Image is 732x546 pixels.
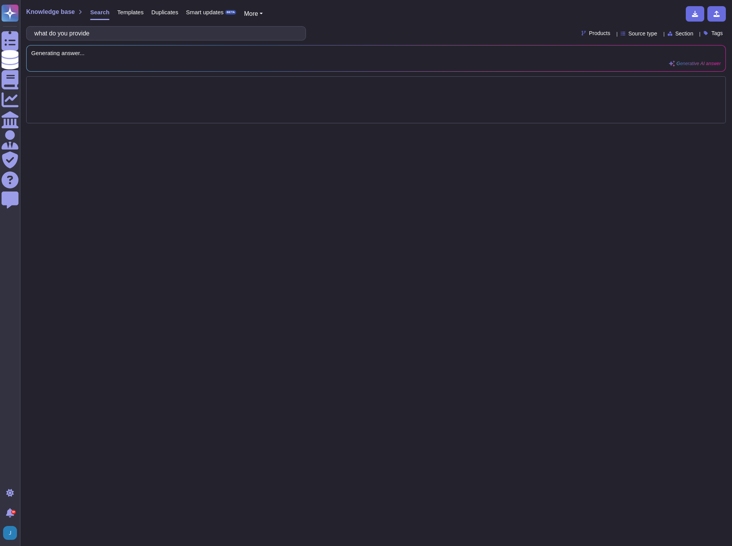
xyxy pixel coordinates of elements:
button: More [244,9,263,18]
button: user [2,524,22,541]
span: More [244,10,258,17]
span: Generating answer... [31,50,721,56]
span: Duplicates [151,9,178,15]
div: BETA [225,10,236,15]
span: Tags [711,30,723,36]
span: Templates [117,9,143,15]
span: Knowledge base [26,9,75,15]
span: Products [589,30,610,36]
div: 9+ [11,510,16,514]
input: Search a question or template... [30,27,298,40]
span: Generative AI answer [677,61,721,66]
img: user [3,526,17,540]
span: Smart updates [186,9,224,15]
span: Source type [628,31,657,36]
span: Search [90,9,109,15]
span: Section [675,31,693,36]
